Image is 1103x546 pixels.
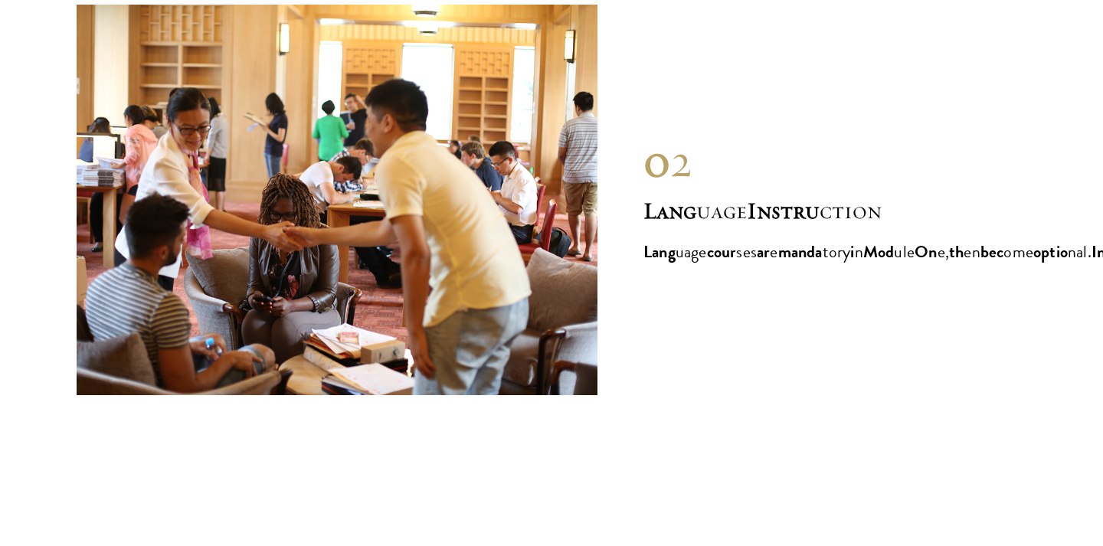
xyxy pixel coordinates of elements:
[1033,239,1068,264] b: optio
[850,239,854,264] b: i
[643,132,692,189] span: 2
[643,132,670,189] b: 0
[643,196,882,225] span: uage ction
[757,239,770,264] b: ar
[949,239,964,264] b: th
[643,239,676,264] b: Lang
[863,239,895,264] b: Mod
[707,239,737,264] b: cour
[778,239,823,264] b: manda
[980,239,1004,264] b: bec
[643,196,696,225] b: Lang
[915,239,937,264] b: On
[747,196,820,225] b: Instru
